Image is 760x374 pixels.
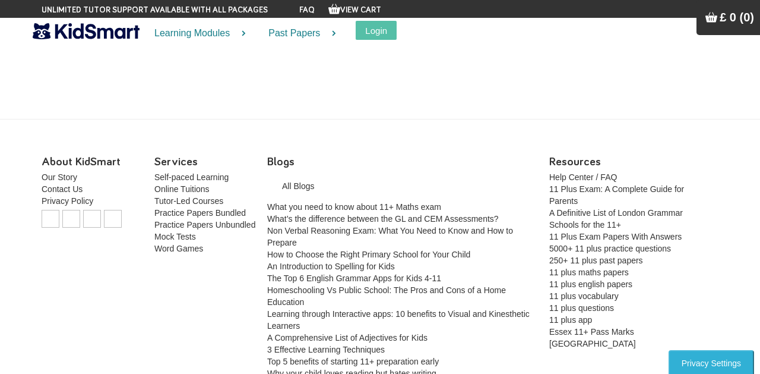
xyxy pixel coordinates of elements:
img: instagram [104,210,122,228]
a: What you need to know about 11+ Maths exam [267,202,441,212]
a: twitter [83,213,104,223]
a: Privacy Policy [42,196,93,206]
h5: Services [154,155,258,168]
a: Learning through Interactive apps: 10 benefits to Visual and Kinesthetic Learners [267,309,530,331]
a: Past Papers [254,18,344,49]
a: Non Verbal Reasoning Exam: What You Need to Know and How to Prepare [267,226,513,247]
a: What’s the difference between the GL and CEM Assessments? [267,214,499,224]
a: FAQ [299,6,315,14]
a: Word Games [154,244,203,253]
a: All Blogs [267,171,540,201]
a: 11 plus vocabulary [549,291,619,301]
a: 11 plus maths papers [549,268,629,277]
span: Unlimited tutor support available with all packages [42,4,268,16]
a: 11 plus english papers [549,279,632,289]
h5: Resources [549,155,710,168]
a: The Top 6 English Grammar Apps for Kids 4-11 [267,274,441,283]
a: 11 plus app [549,315,592,325]
a: Homeschooling Vs Public School: The Pros and Cons of a Home Education [267,285,506,307]
img: facebook page [42,210,59,228]
a: A Comprehensive List of Adjectives for Kids [267,333,427,342]
a: 250+ 11 plus past papers [549,256,643,265]
img: KidSmart logo [33,21,140,42]
h5: About KidSmart [42,155,145,168]
a: Self-paced Learning [154,172,229,182]
a: Mock Tests [154,232,196,241]
a: Contact Us [42,184,83,194]
a: An Introduction to Spelling for Kids [267,262,395,271]
a: 5000+ 11 plus practice questions [549,244,671,253]
a: Learning Modules [140,18,254,49]
img: Your items in the shopping basket [328,3,340,15]
a: Online Tuitions [154,184,210,194]
button: Login [356,21,397,40]
a: A Definitive List of London Grammar Schools for the 11+ [549,208,683,230]
a: 11 Plus Exam Papers With Answers [549,232,682,241]
img: Your items in the shopping basket [705,11,717,23]
a: 3 Effective Learning Techniques [267,345,385,354]
a: 11 Plus Exam: A Complete Guide for Parents [549,184,684,206]
a: pinterest [62,213,83,223]
span: £ 0 (0) [720,11,754,24]
a: Our Story [42,172,77,182]
a: How to Choose the Right Primary School for Your Child [267,250,470,259]
img: pinterest [62,210,80,228]
a: Help Center / FAQ [549,172,617,182]
a: Practice Papers Unbundled [154,220,255,230]
a: Practice Papers Bundled [154,208,246,218]
a: Essex 11+ Pass Marks [549,327,634,337]
a: Tutor-Led Courses [154,196,223,206]
a: facebook page [42,213,62,223]
h5: Blogs [267,155,540,168]
a: [GEOGRAPHIC_DATA] [549,339,636,348]
img: twitter [83,210,101,228]
a: View Cart [328,6,381,14]
a: instagram [104,213,125,223]
a: Top 5 benefits of starting 11+ preparation early [267,357,439,366]
a: 11 plus questions [549,303,614,313]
